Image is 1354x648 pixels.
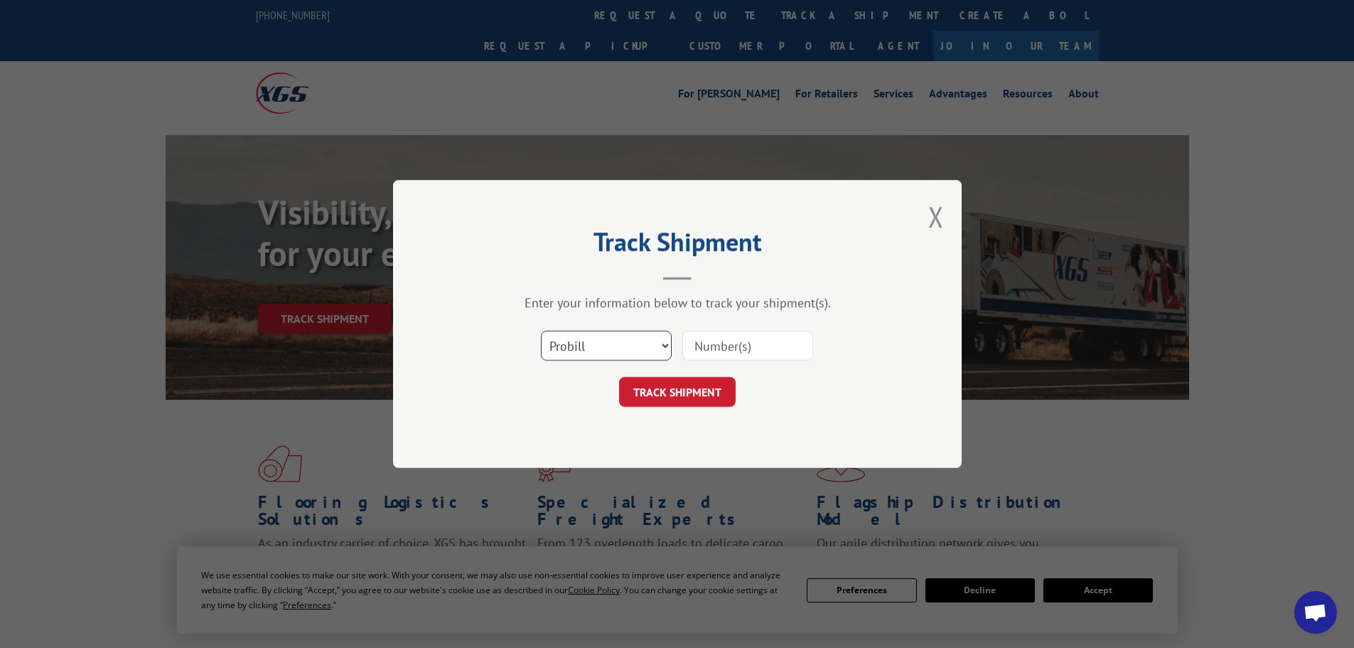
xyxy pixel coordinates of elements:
[464,232,891,259] h2: Track Shipment
[464,294,891,311] div: Enter your information below to track your shipment(s).
[619,377,736,407] button: TRACK SHIPMENT
[928,198,944,235] button: Close modal
[1294,591,1337,634] div: Open chat
[682,331,813,361] input: Number(s)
